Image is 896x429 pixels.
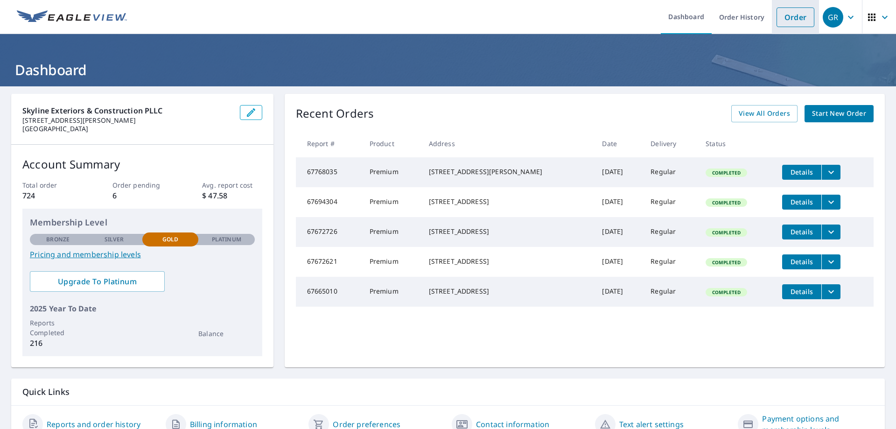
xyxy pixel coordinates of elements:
[198,329,254,338] p: Balance
[30,303,255,314] p: 2025 Year To Date
[698,130,775,157] th: Status
[30,249,255,260] a: Pricing and membership levels
[30,338,86,349] p: 216
[296,130,362,157] th: Report #
[739,108,790,120] span: View All Orders
[429,197,588,206] div: [STREET_ADDRESS]
[362,187,421,217] td: Premium
[22,125,232,133] p: [GEOGRAPHIC_DATA]
[22,105,232,116] p: Skyline Exteriors & Construction PLLC
[429,227,588,236] div: [STREET_ADDRESS]
[595,247,643,277] td: [DATE]
[643,217,698,247] td: Regular
[22,190,82,201] p: 724
[782,284,821,299] button: detailsBtn-67665010
[821,195,840,210] button: filesDropdownBtn-67694304
[821,254,840,269] button: filesDropdownBtn-67672621
[105,235,124,244] p: Silver
[788,227,816,236] span: Details
[362,277,421,307] td: Premium
[707,229,746,236] span: Completed
[595,157,643,187] td: [DATE]
[202,180,262,190] p: Avg. report cost
[782,254,821,269] button: detailsBtn-67672621
[782,195,821,210] button: detailsBtn-67694304
[788,168,816,176] span: Details
[46,235,70,244] p: Bronze
[22,156,262,173] p: Account Summary
[788,257,816,266] span: Details
[821,165,840,180] button: filesDropdownBtn-67768035
[788,287,816,296] span: Details
[296,105,374,122] p: Recent Orders
[782,225,821,239] button: detailsBtn-67672726
[112,180,172,190] p: Order pending
[296,217,362,247] td: 67672726
[643,277,698,307] td: Regular
[362,247,421,277] td: Premium
[30,216,255,229] p: Membership Level
[823,7,843,28] div: GR
[429,287,588,296] div: [STREET_ADDRESS]
[22,116,232,125] p: [STREET_ADDRESS][PERSON_NAME]
[731,105,798,122] a: View All Orders
[707,289,746,295] span: Completed
[643,157,698,187] td: Regular
[429,257,588,266] div: [STREET_ADDRESS]
[643,130,698,157] th: Delivery
[212,235,241,244] p: Platinum
[429,167,588,176] div: [STREET_ADDRESS][PERSON_NAME]
[11,60,885,79] h1: Dashboard
[22,386,874,398] p: Quick Links
[421,130,595,157] th: Address
[707,169,746,176] span: Completed
[595,277,643,307] td: [DATE]
[30,271,165,292] a: Upgrade To Platinum
[788,197,816,206] span: Details
[362,130,421,157] th: Product
[17,10,127,24] img: EV Logo
[782,165,821,180] button: detailsBtn-67768035
[643,247,698,277] td: Regular
[296,187,362,217] td: 67694304
[595,187,643,217] td: [DATE]
[22,180,82,190] p: Total order
[296,247,362,277] td: 67672621
[30,318,86,338] p: Reports Completed
[643,187,698,217] td: Regular
[37,276,157,287] span: Upgrade To Platinum
[162,235,178,244] p: Gold
[362,157,421,187] td: Premium
[296,277,362,307] td: 67665010
[777,7,814,27] a: Order
[296,157,362,187] td: 67768035
[595,130,643,157] th: Date
[812,108,866,120] span: Start New Order
[821,284,840,299] button: filesDropdownBtn-67665010
[202,190,262,201] p: $ 47.58
[821,225,840,239] button: filesDropdownBtn-67672726
[362,217,421,247] td: Premium
[805,105,874,122] a: Start New Order
[707,259,746,266] span: Completed
[595,217,643,247] td: [DATE]
[707,199,746,206] span: Completed
[112,190,172,201] p: 6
